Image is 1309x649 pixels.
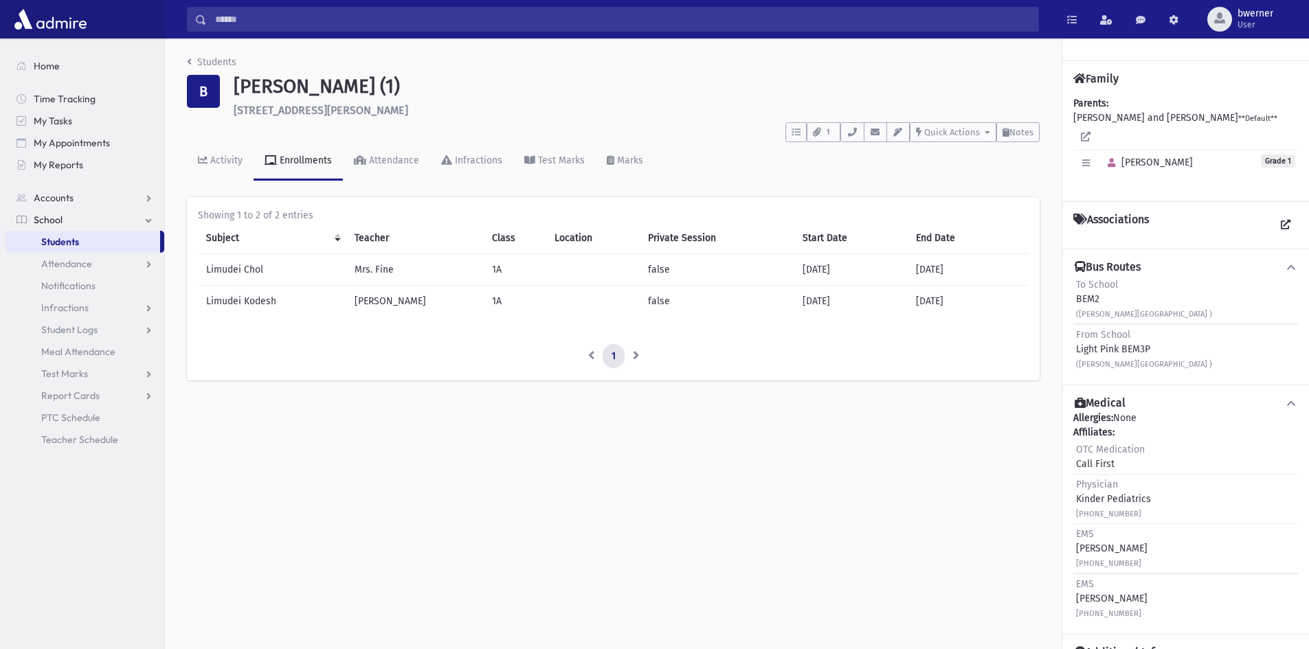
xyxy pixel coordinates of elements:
[5,253,164,275] a: Attendance
[5,341,164,363] a: Meal Attendance
[34,192,74,204] span: Accounts
[1076,277,1212,321] div: BEM2
[34,93,96,105] span: Time Tracking
[41,236,79,248] span: Students
[1076,328,1212,371] div: Light Pink BEM3P
[5,110,164,132] a: My Tasks
[823,126,834,139] span: 1
[187,55,236,75] nav: breadcrumb
[1009,127,1033,137] span: Notes
[640,253,794,285] td: false
[5,275,164,297] a: Notifications
[5,187,164,209] a: Accounts
[346,285,484,317] td: [PERSON_NAME]
[5,209,164,231] a: School
[343,142,430,181] a: Attendance
[198,208,1029,223] div: Showing 1 to 2 of 2 entries
[1076,477,1151,521] div: Kinder Pediatrics
[513,142,596,181] a: Test Marks
[924,127,980,137] span: Quick Actions
[34,137,110,149] span: My Appointments
[346,223,484,254] th: Teacher
[41,301,89,314] span: Infractions
[207,7,1038,32] input: Search
[908,285,1029,317] td: [DATE]
[5,429,164,451] a: Teacher Schedule
[1073,98,1108,109] b: Parents:
[41,433,118,446] span: Teacher Schedule
[5,55,164,77] a: Home
[5,363,164,385] a: Test Marks
[1073,396,1298,411] button: Medical
[366,155,419,166] div: Attendance
[484,285,546,317] td: 1A
[794,223,908,254] th: Start Date
[1076,279,1118,291] span: To School
[1273,213,1298,238] a: View all Associations
[5,385,164,407] a: Report Cards
[996,122,1040,142] button: Notes
[1073,260,1298,275] button: Bus Routes
[1076,559,1141,568] small: [PHONE_NUMBER]
[1073,96,1298,190] div: [PERSON_NAME] and [PERSON_NAME]
[187,75,220,108] div: B
[34,159,83,171] span: My Reports
[34,60,60,72] span: Home
[41,280,96,292] span: Notifications
[1073,426,1115,438] b: Affiliates:
[1076,510,1141,519] small: [PHONE_NUMBER]
[208,155,243,166] div: Activity
[430,142,513,181] a: Infractions
[5,154,164,176] a: My Reports
[346,253,484,285] td: Mrs. Fine
[5,88,164,110] a: Time Tracking
[5,319,164,341] a: Student Logs
[1076,577,1148,620] div: [PERSON_NAME]
[234,75,1040,98] h1: [PERSON_NAME] (1)
[34,115,72,127] span: My Tasks
[640,223,794,254] th: Private Session
[546,223,640,254] th: Location
[198,253,346,285] td: Limudei Chol
[614,155,643,166] div: Marks
[1076,329,1130,341] span: From School
[187,142,254,181] a: Activity
[596,142,654,181] a: Marks
[1238,8,1273,19] span: bwerner
[41,389,100,402] span: Report Cards
[1076,310,1212,319] small: ([PERSON_NAME][GEOGRAPHIC_DATA] )
[1075,260,1141,275] h4: Bus Routes
[34,214,63,226] span: School
[910,122,996,142] button: Quick Actions
[5,132,164,154] a: My Appointments
[1076,578,1094,590] span: EMS
[1076,528,1094,540] span: EMS
[908,253,1029,285] td: [DATE]
[41,258,92,270] span: Attendance
[234,104,1040,117] h6: [STREET_ADDRESS][PERSON_NAME]
[1238,19,1273,30] span: User
[1076,442,1145,471] div: Call First
[794,285,908,317] td: [DATE]
[794,253,908,285] td: [DATE]
[484,223,546,254] th: Class
[198,285,346,317] td: Limudei Kodesh
[1075,396,1126,411] h4: Medical
[484,253,546,285] td: 1A
[5,231,160,253] a: Students
[5,297,164,319] a: Infractions
[41,323,98,336] span: Student Logs
[1076,609,1141,618] small: [PHONE_NUMBER]
[41,411,100,424] span: PTC Schedule
[452,155,502,166] div: Infractions
[1076,479,1118,490] span: Physician
[1101,157,1193,168] span: [PERSON_NAME]
[1076,527,1148,570] div: [PERSON_NAME]
[1073,213,1149,238] h4: Associations
[41,367,88,380] span: Test Marks
[198,223,346,254] th: Subject
[807,122,840,142] button: 1
[1261,155,1295,168] span: Grade 1
[908,223,1029,254] th: End Date
[1073,411,1298,623] div: None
